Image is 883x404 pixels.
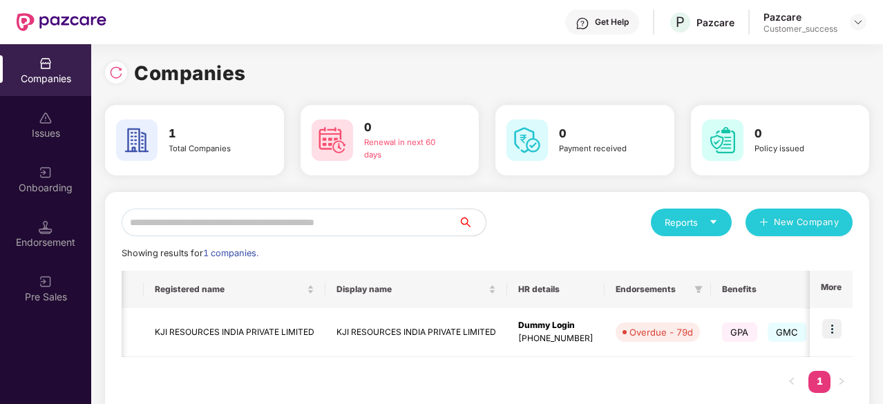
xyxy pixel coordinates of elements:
span: Showing results for [122,248,258,258]
div: Reports [665,215,718,229]
button: plusNew Company [746,209,853,236]
span: 1 companies. [203,248,258,258]
span: New Company [774,215,839,229]
img: svg+xml;base64,PHN2ZyBpZD0iQ29tcGFuaWVzIiB4bWxucz0iaHR0cDovL3d3dy53My5vcmcvMjAwMC9zdmciIHdpZHRoPS... [39,57,53,70]
img: svg+xml;base64,PHN2ZyB4bWxucz0iaHR0cDovL3d3dy53My5vcmcvMjAwMC9zdmciIHdpZHRoPSI2MCIgaGVpZ2h0PSI2MC... [312,119,353,161]
span: GMC [768,323,807,342]
button: left [781,371,803,393]
img: svg+xml;base64,PHN2ZyBpZD0iSXNzdWVzX2Rpc2FibGVkIiB4bWxucz0iaHR0cDovL3d3dy53My5vcmcvMjAwMC9zdmciIH... [39,111,53,125]
div: Total Companies [169,143,255,155]
img: svg+xml;base64,PHN2ZyB3aWR0aD0iMjAiIGhlaWdodD0iMjAiIHZpZXdCb3g9IjAgMCAyMCAyMCIgZmlsbD0ibm9uZSIgeG... [39,166,53,180]
span: GPA [722,323,757,342]
img: svg+xml;base64,PHN2ZyB3aWR0aD0iMTQuNSIgaGVpZ2h0PSIxNC41IiB2aWV3Qm94PSIwIDAgMTYgMTYiIGZpbGw9Im5vbm... [39,220,53,234]
th: Registered name [144,271,325,308]
div: Renewal in next 60 days [364,137,450,162]
li: Previous Page [781,371,803,393]
span: plus [759,218,768,229]
span: Registered name [155,284,304,295]
div: Pazcare [696,16,734,29]
div: Customer_success [763,23,837,35]
h1: Companies [134,58,246,88]
span: filter [694,285,703,294]
img: icon [822,319,842,338]
span: search [457,217,486,228]
h3: 0 [754,125,841,143]
div: Policy issued [754,143,841,155]
span: P [676,14,685,30]
span: caret-down [709,218,718,227]
span: right [837,377,846,385]
th: Benefits [711,271,835,308]
th: Display name [325,271,507,308]
span: left [788,377,796,385]
li: Next Page [830,371,853,393]
span: filter [692,281,705,298]
img: svg+xml;base64,PHN2ZyB4bWxucz0iaHR0cDovL3d3dy53My5vcmcvMjAwMC9zdmciIHdpZHRoPSI2MCIgaGVpZ2h0PSI2MC... [506,119,548,161]
th: HR details [507,271,605,308]
td: KJI RESOURCES INDIA PRIVATE LIMITED [144,308,325,357]
div: Payment received [559,143,645,155]
img: svg+xml;base64,PHN2ZyB4bWxucz0iaHR0cDovL3d3dy53My5vcmcvMjAwMC9zdmciIHdpZHRoPSI2MCIgaGVpZ2h0PSI2MC... [702,119,743,161]
div: Dummy Login [518,319,594,332]
div: Pazcare [763,10,837,23]
img: svg+xml;base64,PHN2ZyB3aWR0aD0iMjAiIGhlaWdodD0iMjAiIHZpZXdCb3g9IjAgMCAyMCAyMCIgZmlsbD0ibm9uZSIgeG... [39,275,53,289]
img: New Pazcare Logo [17,13,106,31]
h3: 0 [364,119,450,137]
span: Display name [336,284,486,295]
div: Get Help [595,17,629,28]
a: 1 [808,371,830,392]
img: svg+xml;base64,PHN2ZyBpZD0iSGVscC0zMngzMiIgeG1sbnM9Imh0dHA6Ly93d3cudzMub3JnLzIwMDAvc3ZnIiB3aWR0aD... [576,17,589,30]
button: right [830,371,853,393]
img: svg+xml;base64,PHN2ZyB4bWxucz0iaHR0cDovL3d3dy53My5vcmcvMjAwMC9zdmciIHdpZHRoPSI2MCIgaGVpZ2h0PSI2MC... [116,119,158,161]
img: svg+xml;base64,PHN2ZyBpZD0iUmVsb2FkLTMyeDMyIiB4bWxucz0iaHR0cDovL3d3dy53My5vcmcvMjAwMC9zdmciIHdpZH... [109,66,123,79]
div: [PHONE_NUMBER] [518,332,594,345]
img: svg+xml;base64,PHN2ZyBpZD0iRHJvcGRvd24tMzJ4MzIiIHhtbG5zPSJodHRwOi8vd3d3LnczLm9yZy8yMDAwL3N2ZyIgd2... [853,17,864,28]
div: Overdue - 79d [629,325,693,339]
span: Endorsements [616,284,689,295]
th: More [810,271,853,308]
h3: 1 [169,125,255,143]
td: KJI RESOURCES INDIA PRIVATE LIMITED [325,308,507,357]
button: search [457,209,486,236]
li: 1 [808,371,830,393]
h3: 0 [559,125,645,143]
